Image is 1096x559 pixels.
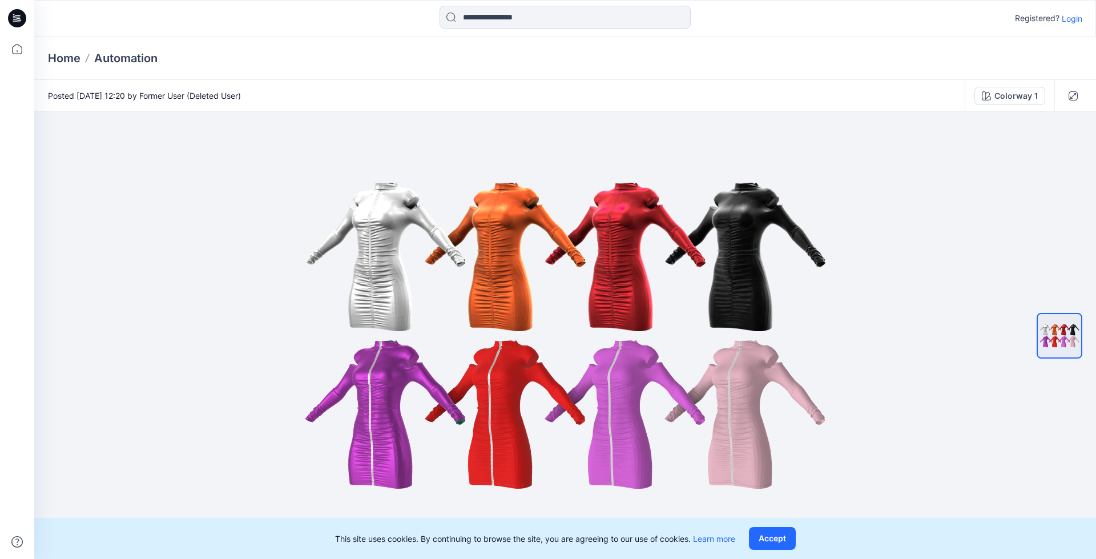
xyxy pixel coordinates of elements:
a: Former User (Deleted User) [139,91,241,100]
p: This site uses cookies. By continuing to browse the site, you are agreeing to our use of cookies. [335,533,735,545]
p: Registered? [1015,11,1059,25]
img: AUTOMATION_FOR_VIEW_Plain_All colorways (4) [1038,314,1081,357]
a: Learn more [693,534,735,544]
button: Colorway 1 [974,87,1045,105]
p: Automation [94,50,158,66]
button: Accept [749,527,796,550]
a: Home [48,50,80,66]
span: Posted [DATE] 12:20 by [48,90,241,102]
p: Login [1062,13,1082,25]
img: eyJhbGciOiJIUzI1NiIsImtpZCI6IjAiLCJzbHQiOiJzZXMiLCJ0eXAiOiJKV1QifQ.eyJkYXRhIjp7InR5cGUiOiJzdG9yYW... [280,164,851,507]
div: Colorway 1 [994,90,1038,102]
